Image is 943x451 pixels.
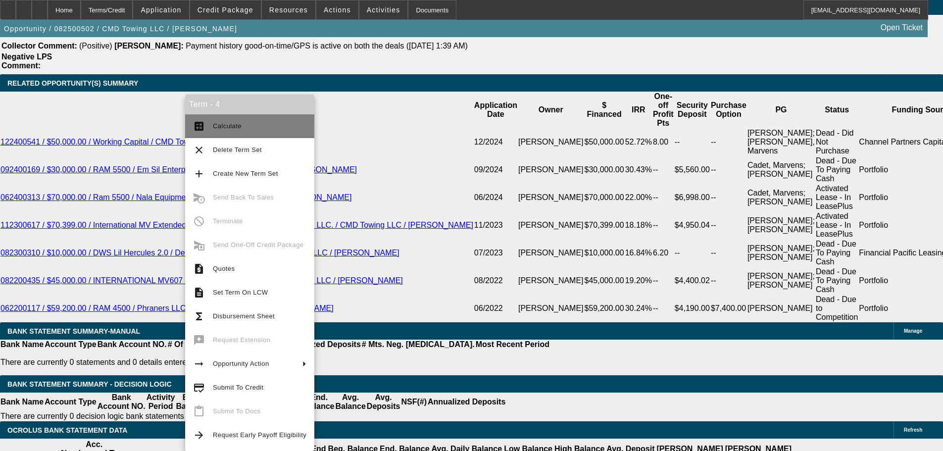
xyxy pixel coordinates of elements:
[652,239,674,267] td: 6.20
[584,156,625,184] td: $30,000.00
[133,0,189,19] button: Application
[518,156,584,184] td: [PERSON_NAME]
[710,267,747,295] td: --
[474,211,518,239] td: 11/2023
[1,42,77,50] b: Collector Comment:
[747,184,815,211] td: Cadet, Marvens; [PERSON_NAME]
[193,168,205,180] mat-icon: add
[710,211,747,239] td: --
[652,92,674,128] th: One-off Profit Pts
[316,0,358,19] button: Actions
[146,393,176,411] th: Activity Period
[710,92,747,128] th: Purchase Option
[193,382,205,394] mat-icon: credit_score
[904,427,922,433] span: Refresh
[213,312,275,320] span: Disbursement Sheet
[282,340,361,350] th: Annualized Deposits
[584,267,625,295] td: $45,000.00
[213,360,269,367] span: Opportunity Action
[815,128,858,156] td: Dead - Did Not Purchase
[747,156,815,184] td: Cadet, Marvens; [PERSON_NAME]
[186,42,468,50] span: Payment history good-on-time/GPS is active on both the deals ([DATE] 1:39 AM)
[518,92,584,128] th: Owner
[815,239,858,267] td: Dead - Due To Paying Cash
[652,295,674,322] td: --
[652,184,674,211] td: --
[652,267,674,295] td: --
[584,239,625,267] td: $10,000.00
[7,327,140,335] span: BANK STATEMENT SUMMARY-MANUAL
[625,239,652,267] td: 16.84%
[625,92,652,128] th: IRR
[0,138,289,146] a: 122400541 / $50,000.00 / Working Capital / CMD Towing LLC / [PERSON_NAME]
[0,276,403,285] a: 082200435 / $45,000.00 / INTERNATIONAL MV607 / Third Party Vendor / CMD TOWING LLC / [PERSON_NAME]
[198,6,253,14] span: Credit Package
[625,295,652,322] td: 30.24%
[427,393,506,411] th: Annualized Deposits
[0,358,549,367] p: There are currently 0 statements and 0 details entered on this opportunity
[584,211,625,239] td: $70,399.00
[710,239,747,267] td: --
[7,380,172,388] span: Bank Statement Summary - Decision Logic
[0,221,473,229] a: 112300617 / $70,399.00 / International MV Extended Cab / Bad Ass Custom Motorsports, LLC. / CMD T...
[475,340,550,350] th: Most Recent Period
[141,6,181,14] span: Application
[747,267,815,295] td: [PERSON_NAME]; [PERSON_NAME]
[193,144,205,156] mat-icon: clear
[518,184,584,211] td: [PERSON_NAME]
[213,431,306,439] span: Request Early Payoff Eligibility
[474,156,518,184] td: 09/2024
[674,239,710,267] td: --
[213,170,278,177] span: Create New Term Set
[747,211,815,239] td: [PERSON_NAME]; [PERSON_NAME]
[710,128,747,156] td: --
[815,211,858,239] td: Activated Lease - In LeasePlus
[625,128,652,156] td: 52.72%
[213,146,262,153] span: Delete Term Set
[213,265,235,272] span: Quotes
[518,211,584,239] td: [PERSON_NAME]
[0,249,399,257] a: 082300310 / $10,000.00 / DWS Lil Hercules 2.0 / Detroit Wrecker Sales / CMD TOWING LLC / [PERSON_...
[747,239,815,267] td: [PERSON_NAME]; [PERSON_NAME]
[710,156,747,184] td: --
[747,128,815,156] td: [PERSON_NAME]; [PERSON_NAME], Marvens
[815,184,858,211] td: Activated Lease - In LeasePlus
[79,42,112,50] span: (Positive)
[625,267,652,295] td: 19.20%
[710,184,747,211] td: --
[367,6,400,14] span: Activities
[324,6,351,14] span: Actions
[269,6,308,14] span: Resources
[262,0,315,19] button: Resources
[0,165,357,174] a: 092400169 / $30,000.00 / RAM 5500 / Em Sil Enterprises Inc. / CMD Towing LLC / [PERSON_NAME]
[674,156,710,184] td: $5,560.00
[44,393,97,411] th: Account Type
[652,211,674,239] td: --
[474,239,518,267] td: 07/2023
[674,128,710,156] td: --
[7,79,138,87] span: RELATED OPPORTUNITY(S) SUMMARY
[7,426,127,434] span: OCROLUS BANK STATEMENT DATA
[625,156,652,184] td: 30.43%
[193,358,205,370] mat-icon: arrow_right_alt
[97,340,167,350] th: Bank Account NO.
[193,263,205,275] mat-icon: request_quote
[0,193,351,201] a: 062400313 / $70,000.00 / Ram 5500 / Nala Equipment Corp / CMD Towing LLC / [PERSON_NAME]
[1,52,52,70] b: Negative LPS Comment:
[0,304,334,312] a: 062200117 / $59,200.00 / RAM 4500 / Phraners LLC / CMD TOWING LLC / [PERSON_NAME]
[815,295,858,322] td: Dead - Due to Competition
[474,128,518,156] td: 12/2024
[815,267,858,295] td: Dead - Due To Paying Cash
[877,19,927,36] a: Open Ticket
[193,310,205,322] mat-icon: functions
[747,92,815,128] th: PG
[4,25,237,33] span: Opportunity / 082500502 / CMD Towing LLC / [PERSON_NAME]
[518,239,584,267] td: [PERSON_NAME]
[400,393,427,411] th: NSF(#)
[359,0,408,19] button: Activities
[652,156,674,184] td: --
[193,120,205,132] mat-icon: calculate
[193,287,205,299] mat-icon: description
[366,393,401,411] th: Avg. Deposits
[747,295,815,322] td: [PERSON_NAME]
